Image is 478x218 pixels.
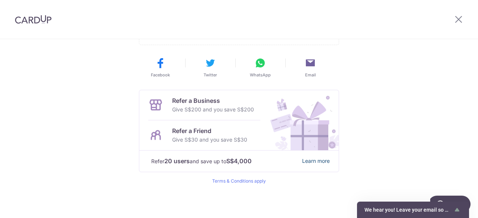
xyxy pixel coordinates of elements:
img: CardUp [15,15,52,24]
span: WhatsApp [250,72,271,78]
a: Learn more [302,157,330,166]
img: Refer [263,90,339,150]
strong: S$4,000 [226,157,252,165]
span: Twitter [204,72,217,78]
iframe: Opens a widget where you can find more information [430,196,471,214]
p: Give S$200 and you save S$200 [172,105,254,114]
p: Refer and save up to [151,157,296,166]
p: Refer a Business [172,96,254,105]
p: Refer a Friend [172,126,247,135]
a: Terms & Conditions apply [212,178,266,184]
button: WhatsApp [238,57,282,78]
strong: 20 users [164,157,190,165]
p: Give S$30 and you save S$30 [172,135,247,144]
button: Facebook [138,57,182,78]
span: We hear you! Leave your email so we can tell you when we improve the product. [364,207,453,213]
button: Twitter [188,57,232,78]
button: Email [288,57,332,78]
span: Facebook [151,72,170,78]
span: Email [305,72,316,78]
button: Show survey - We hear you! Leave your email so we can tell you when we improve the product. [364,205,462,214]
